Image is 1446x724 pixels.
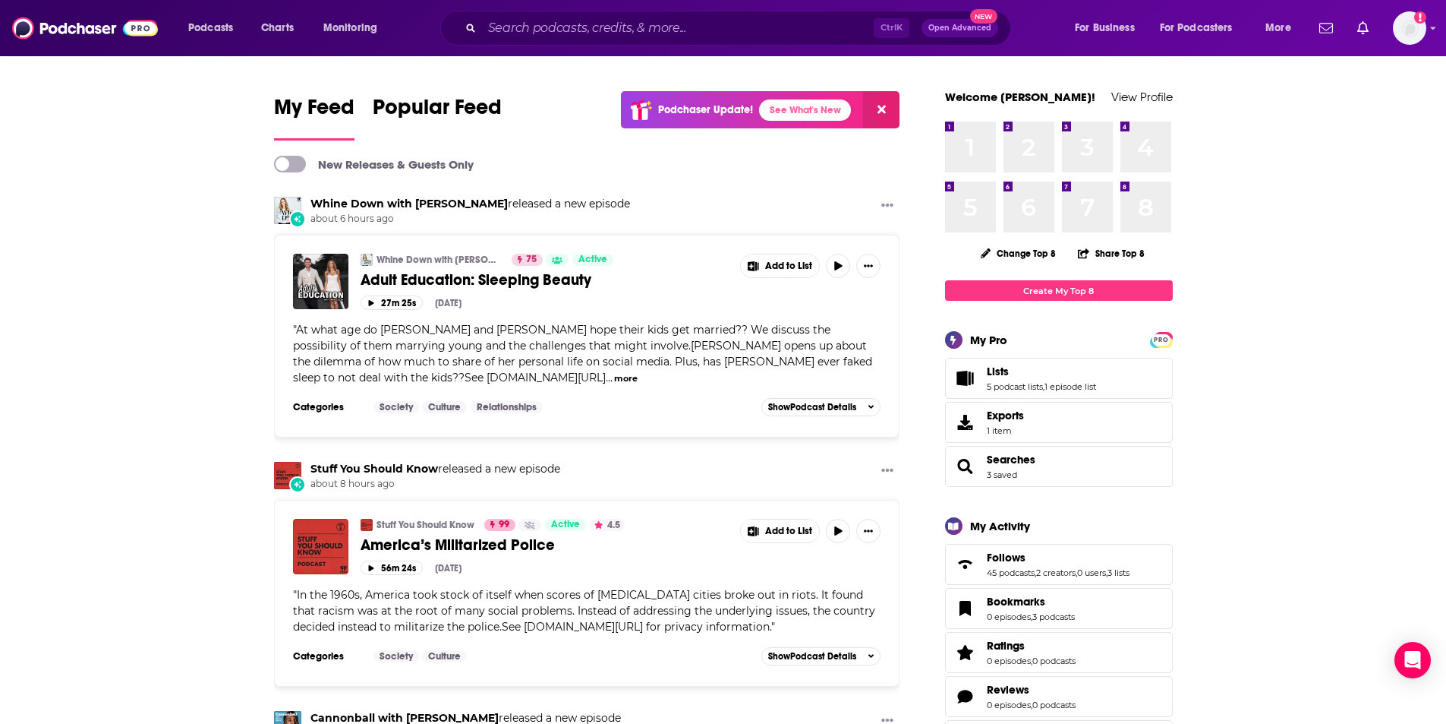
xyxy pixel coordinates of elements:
h3: released a new episode [310,462,560,476]
span: New [970,9,997,24]
button: open menu [313,16,397,40]
span: 1 item [987,425,1024,436]
span: Active [578,252,607,267]
a: 0 podcasts [1032,656,1076,666]
svg: Add a profile image [1414,11,1426,24]
div: My Activity [970,519,1030,533]
div: Open Intercom Messenger [1394,642,1431,678]
span: Searches [945,446,1173,487]
span: Popular Feed [373,94,502,129]
span: Searches [987,453,1035,466]
span: Podcasts [188,17,233,39]
a: America’s Militarized Police [293,519,348,574]
a: 45 podcasts [987,568,1035,578]
span: Active [551,517,580,533]
a: Whine Down with Jana Kramer [310,197,508,210]
a: Ratings [950,642,981,663]
span: Bookmarks [945,588,1173,629]
a: 5 podcast lists [987,381,1043,392]
a: PRO [1152,334,1170,345]
img: User Profile [1393,11,1426,45]
button: open menu [1064,16,1154,40]
button: open menu [1255,16,1310,40]
div: [DATE] [435,563,462,574]
a: Exports [945,402,1173,443]
a: Reviews [950,686,981,707]
span: , [1035,568,1036,578]
button: 27m 25s [361,296,423,310]
span: Exports [950,412,981,433]
a: Charts [251,16,303,40]
a: 2 creators [1036,568,1076,578]
a: Popular Feed [373,94,502,141]
span: Ratings [945,632,1173,673]
img: Adult Education: Sleeping Beauty [293,254,348,309]
span: More [1265,17,1291,39]
h3: Categories [293,650,361,662]
span: , [1076,568,1077,578]
a: Stuff You Should Know [274,462,301,489]
a: Searches [950,456,981,477]
a: Whine Down with [PERSON_NAME] [376,254,502,266]
h3: released a new episode [310,197,630,211]
h3: Categories [293,401,361,413]
span: Exports [987,409,1024,422]
button: Show More Button [856,519,881,543]
button: ShowPodcast Details [761,647,881,666]
span: , [1031,656,1032,666]
span: Show Podcast Details [768,651,856,662]
a: New Releases & Guests Only [274,156,474,172]
a: Reviews [987,683,1076,697]
a: Create My Top 8 [945,280,1173,301]
div: My Pro [970,333,1007,347]
a: My Feed [274,94,354,141]
span: Ctrl K [874,18,909,38]
a: Adult Education: Sleeping Beauty [361,270,729,289]
span: Lists [945,358,1173,399]
a: Society [373,401,419,413]
button: Show More Button [875,197,899,216]
a: Welcome [PERSON_NAME]! [945,90,1095,104]
img: Podchaser - Follow, Share and Rate Podcasts [12,14,158,43]
div: New Episode [289,210,306,227]
a: Follows [950,554,981,575]
span: Adult Education: Sleeping Beauty [361,270,591,289]
button: Show profile menu [1393,11,1426,45]
span: " " [293,588,875,634]
button: Show More Button [875,462,899,481]
span: Reviews [987,683,1029,697]
span: , [1031,700,1032,710]
span: My Feed [274,94,354,129]
span: Add to List [765,526,812,537]
span: Logged in as mmullin [1393,11,1426,45]
span: For Podcasters [1160,17,1233,39]
span: Charts [261,17,294,39]
a: Bookmarks [950,598,981,619]
a: Stuff You Should Know [310,462,438,476]
span: Show Podcast Details [768,402,856,413]
span: America’s Militarized Police [361,536,555,555]
a: 99 [484,519,515,531]
a: 3 lists [1107,568,1129,578]
span: Add to List [765,261,812,272]
span: ... [606,371,613,384]
span: , [1106,568,1107,578]
a: Stuff You Should Know [376,519,474,531]
a: Active [545,519,586,531]
span: PRO [1152,334,1170,346]
button: Share Top 8 [1077,239,1145,268]
a: 0 users [1077,568,1106,578]
span: In the 1960s, America took stock of itself when scores of [MEDICAL_DATA] cities broke out in riot... [293,588,875,634]
span: Ratings [987,639,1025,653]
span: Bookmarks [987,595,1045,609]
a: Bookmarks [987,595,1075,609]
button: Change Top 8 [972,244,1066,263]
a: Stuff You Should Know [361,519,373,531]
button: ShowPodcast Details [761,398,881,416]
button: Open AdvancedNew [921,19,998,37]
a: 0 podcasts [1032,700,1076,710]
a: Whine Down with Jana Kramer [361,254,373,266]
img: Whine Down with Jana Kramer [274,197,301,224]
